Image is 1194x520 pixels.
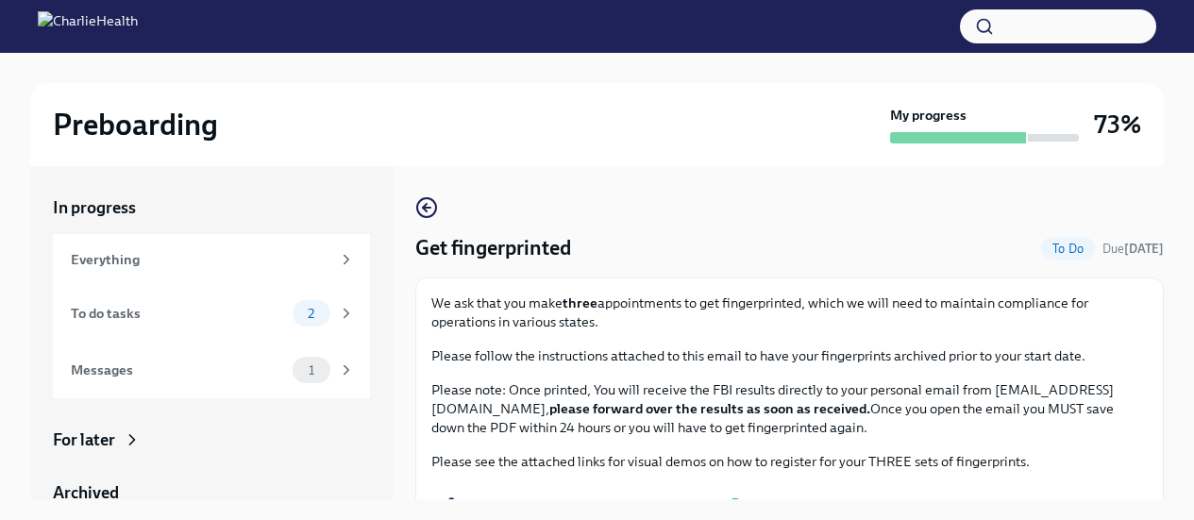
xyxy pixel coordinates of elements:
span: Due [1102,242,1164,256]
div: To do tasks [71,303,285,324]
p: Please note: Once printed, You will receive the FBI results directly to your personal email from ... [431,380,1148,437]
span: To Do [1041,242,1095,256]
h2: Preboarding [53,106,218,143]
div: Messages [71,360,285,380]
a: To do tasks2 [53,285,370,342]
span: 1 [297,363,326,377]
p: Please follow the instructions attached to this email to have your fingerprints archived prior to... [431,346,1148,365]
div: Everything [71,249,330,270]
a: For later [53,428,370,451]
h3: 73% [1094,108,1141,142]
a: In progress [53,196,370,219]
p: Please see the attached links for visual demos on how to register for your THREE sets of fingerpr... [431,452,1148,471]
div: For later [53,428,115,451]
a: Archived [53,481,370,504]
span: 2 [296,307,326,321]
strong: three [563,294,597,311]
span: October 7th, 2025 09:00 [1102,240,1164,258]
strong: My progress [890,106,967,125]
h4: Get fingerprinted [415,234,571,262]
span: Fingerprint Instructions-ARCHIVE SET [445,495,707,514]
p: We ask that you make appointments to get fingerprinted, which we will need to maintain compliance... [431,294,1148,331]
a: Everything [53,234,370,285]
strong: please forward over the results as soon as received. [549,400,870,417]
span: Completed [747,498,814,512]
img: CharlieHealth [38,11,138,42]
a: Messages1 [53,342,370,398]
strong: [DATE] [1124,242,1164,256]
